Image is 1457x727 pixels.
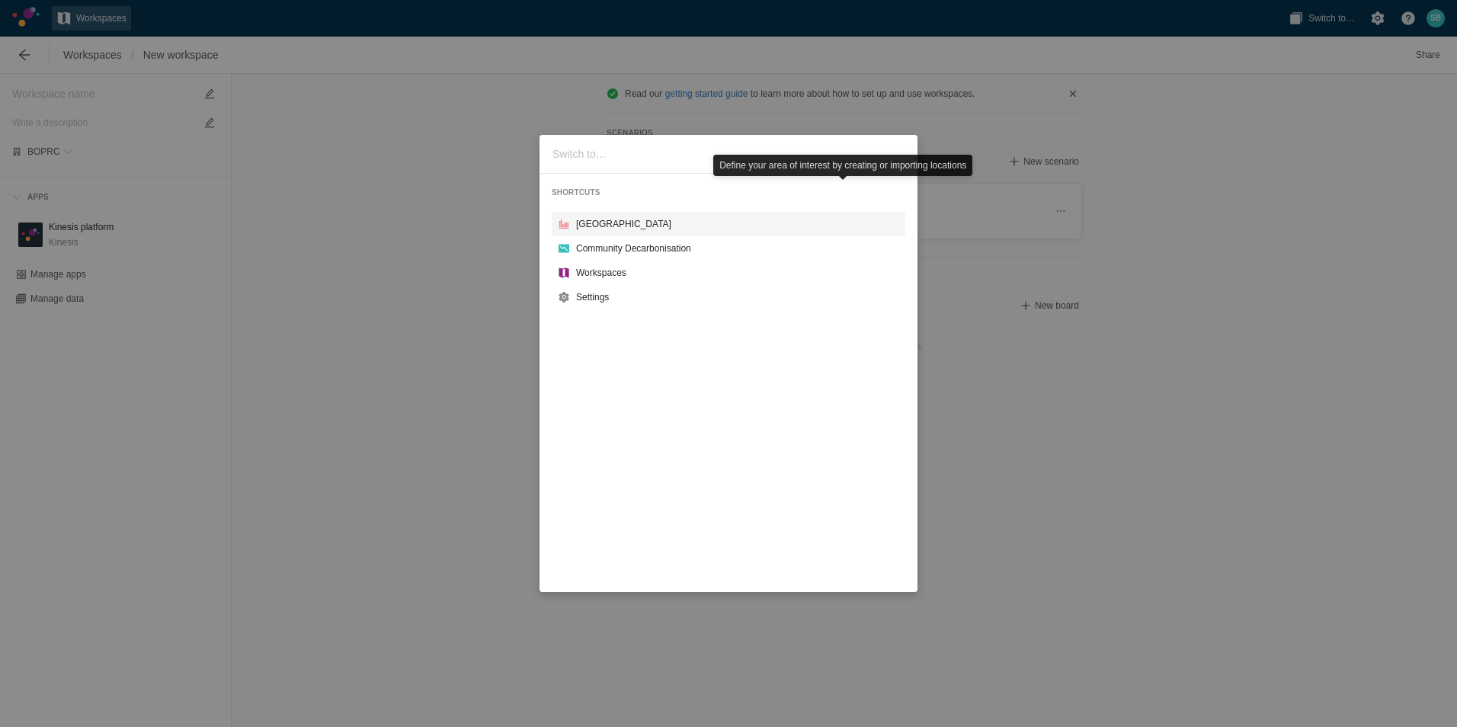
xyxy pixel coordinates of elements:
div: Define your area of interest by creating or importing locations [713,155,972,176]
input: Switch to… [546,141,911,167]
a: Workspaces [552,261,905,285]
h4: SHORTCUTS [552,186,905,200]
a: [GEOGRAPHIC_DATA] [552,212,905,236]
div: Workspaces [576,265,899,280]
a: Community Decarbonisation [552,236,905,261]
div: [GEOGRAPHIC_DATA] [576,216,899,232]
div: Community Decarbonisation [576,241,899,256]
div: Settings [576,290,899,305]
div: App switcher [540,135,917,592]
a: Settings [552,285,905,309]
